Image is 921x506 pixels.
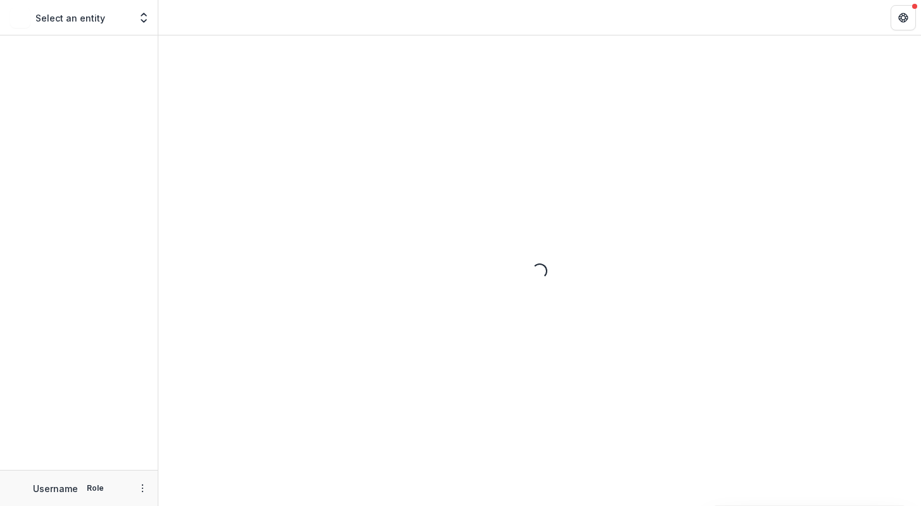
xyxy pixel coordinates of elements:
button: Open entity switcher [135,5,153,30]
button: Get Help [891,5,916,30]
p: Select an entity [35,11,105,25]
button: More [135,481,150,496]
p: Role [83,483,108,494]
p: Username [33,482,78,495]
